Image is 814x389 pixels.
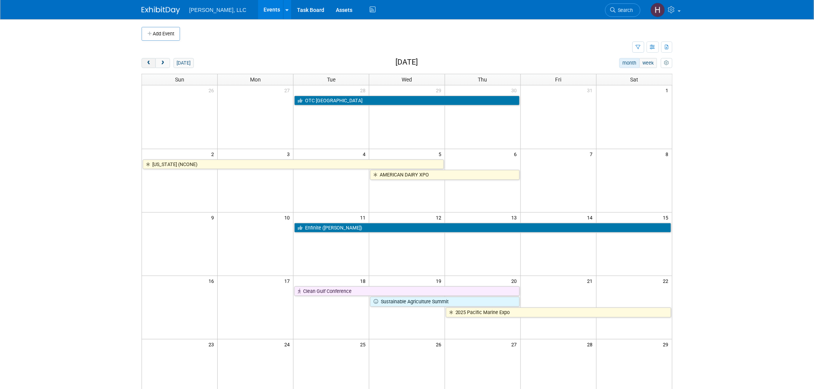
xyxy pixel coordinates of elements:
[395,58,418,66] h2: [DATE]
[619,58,640,68] button: month
[639,58,657,68] button: week
[370,297,520,307] a: Sustainable Agriculture Summit
[359,276,369,286] span: 18
[435,276,445,286] span: 19
[284,85,293,95] span: 27
[208,85,217,95] span: 26
[587,276,596,286] span: 21
[438,149,445,159] span: 5
[210,213,217,222] span: 9
[250,76,261,83] span: Mon
[587,85,596,95] span: 31
[661,58,672,68] button: myCustomButton
[142,27,180,41] button: Add Event
[587,339,596,349] span: 28
[284,213,293,222] span: 10
[286,149,293,159] span: 3
[555,76,562,83] span: Fri
[142,58,156,68] button: prev
[284,339,293,349] span: 24
[435,85,445,95] span: 29
[511,276,520,286] span: 20
[511,339,520,349] span: 27
[665,85,672,95] span: 1
[359,339,369,349] span: 25
[210,149,217,159] span: 2
[173,58,194,68] button: [DATE]
[587,213,596,222] span: 14
[327,76,335,83] span: Tue
[189,7,247,13] span: [PERSON_NAME], LLC
[294,223,671,233] a: Enfinite ([PERSON_NAME])
[662,213,672,222] span: 15
[142,7,180,14] img: ExhibitDay
[175,76,184,83] span: Sun
[155,58,170,68] button: next
[208,276,217,286] span: 16
[446,308,671,318] a: 2025 Pacific Marine Expo
[435,339,445,349] span: 26
[370,170,520,180] a: AMERICAN DAIRY XPO
[651,3,665,17] img: Hannah Mulholland
[294,286,520,296] a: Clean Gulf Conference
[630,76,638,83] span: Sat
[359,85,369,95] span: 28
[208,339,217,349] span: 23
[616,7,633,13] span: Search
[478,76,487,83] span: Thu
[511,213,520,222] span: 13
[284,276,293,286] span: 17
[362,149,369,159] span: 4
[662,339,672,349] span: 29
[589,149,596,159] span: 7
[143,160,444,170] a: [US_STATE] (NCONE)
[435,213,445,222] span: 12
[511,85,520,95] span: 30
[665,149,672,159] span: 8
[662,276,672,286] span: 22
[664,61,669,66] i: Personalize Calendar
[359,213,369,222] span: 11
[605,3,641,17] a: Search
[294,96,520,106] a: OTC [GEOGRAPHIC_DATA]
[402,76,412,83] span: Wed
[514,149,520,159] span: 6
